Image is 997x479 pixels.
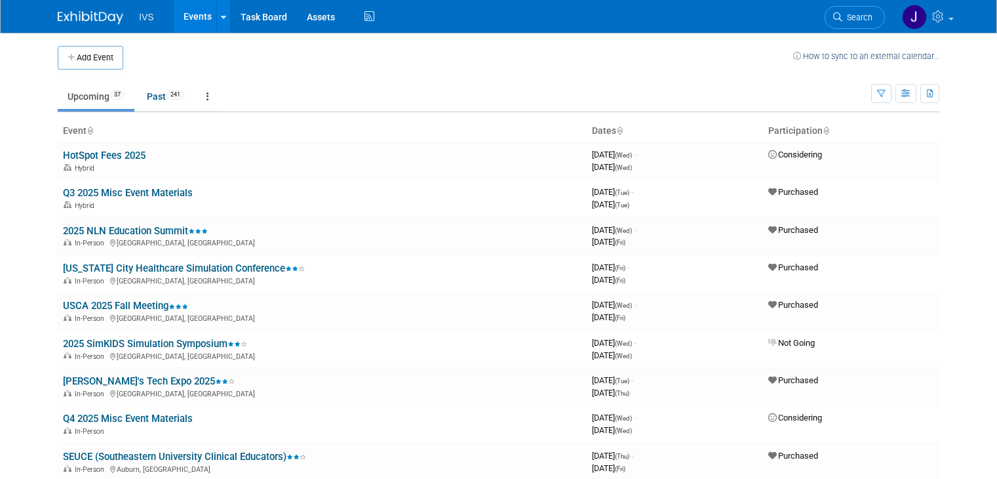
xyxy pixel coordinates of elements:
a: Sort by Participation Type [823,125,829,136]
img: In-Person Event [64,277,71,283]
span: [DATE] [592,388,629,398]
img: In-Person Event [64,465,71,472]
div: [GEOGRAPHIC_DATA], [GEOGRAPHIC_DATA] [63,275,581,285]
span: - [634,300,636,310]
a: Q3 2025 Misc Event Materials [63,187,193,199]
span: [DATE] [592,413,636,423]
span: (Wed) [615,152,632,159]
a: Sort by Event Name [87,125,93,136]
span: (Fri) [615,277,625,284]
span: (Wed) [615,227,632,234]
span: [DATE] [592,375,633,385]
img: In-Person Event [64,314,71,321]
span: In-Person [75,314,108,323]
a: 2025 NLN Education Summit [63,225,208,237]
span: - [634,150,636,159]
span: (Fri) [615,465,625,472]
span: [DATE] [592,312,625,322]
img: In-Person Event [64,352,71,359]
span: (Fri) [615,239,625,246]
span: In-Person [75,390,108,398]
span: (Tue) [615,201,629,209]
a: USCA 2025 Fall Meeting [63,300,188,312]
span: Purchased [768,262,818,272]
span: (Wed) [615,164,632,171]
span: Not Going [768,338,815,348]
span: - [627,262,629,272]
span: [DATE] [592,350,632,360]
span: Purchased [768,187,818,197]
span: In-Person [75,352,108,361]
span: [DATE] [592,300,636,310]
span: (Wed) [615,427,632,434]
span: In-Person [75,239,108,247]
span: [DATE] [592,463,625,473]
div: [GEOGRAPHIC_DATA], [GEOGRAPHIC_DATA] [63,237,581,247]
span: (Thu) [615,390,629,397]
span: IVS [139,12,154,22]
span: [DATE] [592,199,629,209]
a: HotSpot Fees 2025 [63,150,146,161]
span: (Thu) [615,453,629,460]
a: How to sync to an external calendar... [793,51,939,61]
span: [DATE] [592,187,633,197]
a: Upcoming37 [58,84,134,109]
a: Q4 2025 Misc Event Materials [63,413,193,425]
a: [PERSON_NAME]'s Tech Expo 2025 [63,375,235,387]
span: In-Person [75,277,108,285]
th: Participation [763,120,939,142]
img: ExhibitDay [58,11,123,24]
span: In-Person [75,465,108,474]
a: SEUCE (Southeastern University Clinical Educators) [63,451,306,463]
span: (Tue) [615,189,629,196]
img: In-Person Event [64,427,71,434]
span: In-Person [75,427,108,436]
div: [GEOGRAPHIC_DATA], [GEOGRAPHIC_DATA] [63,312,581,323]
span: Search [842,12,872,22]
a: Search [825,6,885,29]
span: Hybrid [75,201,98,210]
th: Dates [587,120,763,142]
div: [GEOGRAPHIC_DATA], [GEOGRAPHIC_DATA] [63,388,581,398]
span: - [634,338,636,348]
span: [DATE] [592,275,625,285]
a: 2025 SimKIDS Simulation Symposium [63,338,247,350]
span: [DATE] [592,150,636,159]
span: (Wed) [615,415,632,422]
span: [DATE] [592,162,632,172]
span: (Wed) [615,340,632,347]
div: [GEOGRAPHIC_DATA], [GEOGRAPHIC_DATA] [63,350,581,361]
span: [DATE] [592,225,636,235]
a: Sort by Start Date [616,125,623,136]
span: [DATE] [592,451,633,461]
span: [DATE] [592,262,629,272]
span: (Fri) [615,314,625,322]
span: Purchased [768,375,818,385]
img: Hybrid Event [64,201,71,208]
span: [DATE] [592,237,625,247]
span: Purchased [768,300,818,310]
span: (Wed) [615,352,632,360]
span: - [631,375,633,385]
img: In-Person Event [64,390,71,396]
span: - [634,413,636,423]
span: [DATE] [592,425,632,435]
span: Hybrid [75,164,98,173]
span: - [634,225,636,235]
a: Past241 [137,84,194,109]
span: Considering [768,413,822,423]
button: Add Event [58,46,123,70]
span: - [631,187,633,197]
span: (Wed) [615,302,632,309]
span: (Tue) [615,377,629,385]
span: Purchased [768,225,818,235]
span: - [631,451,633,461]
a: [US_STATE] City Healthcare Simulation Conference [63,262,305,274]
span: Considering [768,150,822,159]
th: Event [58,120,587,142]
span: [DATE] [592,338,636,348]
img: Hybrid Event [64,164,71,171]
span: Purchased [768,451,818,461]
span: (Fri) [615,264,625,272]
span: 37 [110,90,125,100]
